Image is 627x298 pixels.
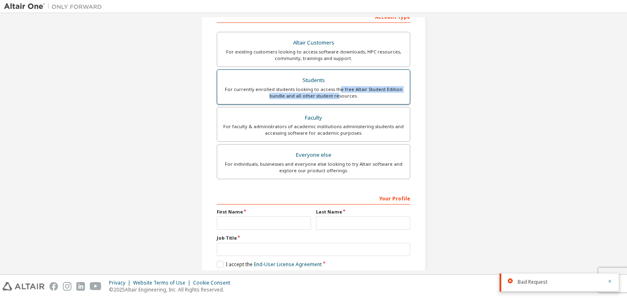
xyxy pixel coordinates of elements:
[254,261,322,268] a: End-User License Agreement
[217,261,322,268] label: I accept the
[4,2,106,11] img: Altair One
[49,282,58,291] img: facebook.svg
[109,286,235,293] p: © 2025 Altair Engineering, Inc. All Rights Reserved.
[518,279,547,285] span: Bad Request
[193,280,235,286] div: Cookie Consent
[222,123,405,136] div: For faculty & administrators of academic institutions administering students and accessing softwa...
[2,282,44,291] img: altair_logo.svg
[217,191,410,205] div: Your Profile
[222,75,405,86] div: Students
[109,280,133,286] div: Privacy
[217,235,410,241] label: Job Title
[316,209,410,215] label: Last Name
[222,86,405,99] div: For currently enrolled students looking to access the free Altair Student Edition bundle and all ...
[222,112,405,124] div: Faculty
[222,149,405,161] div: Everyone else
[222,37,405,49] div: Altair Customers
[133,280,193,286] div: Website Terms of Use
[76,282,85,291] img: linkedin.svg
[217,209,311,215] label: First Name
[90,282,102,291] img: youtube.svg
[222,49,405,62] div: For existing customers looking to access software downloads, HPC resources, community, trainings ...
[63,282,71,291] img: instagram.svg
[222,161,405,174] div: For individuals, businesses and everyone else looking to try Altair software and explore our prod...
